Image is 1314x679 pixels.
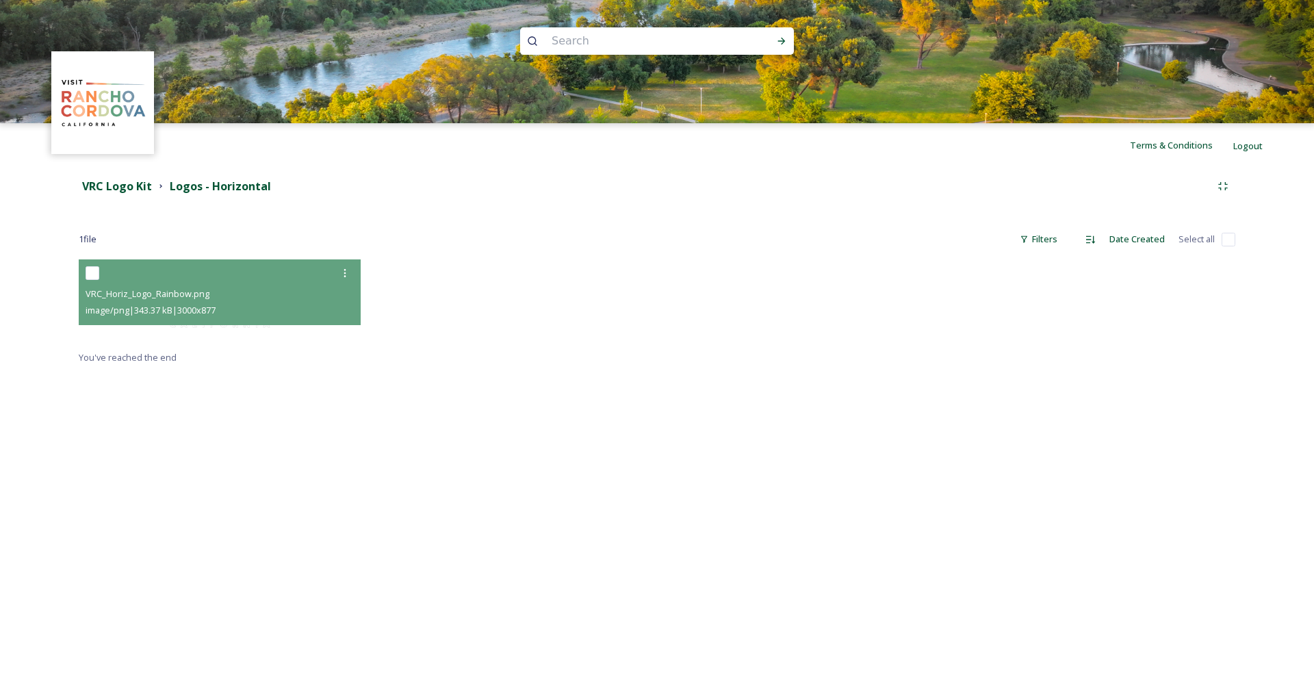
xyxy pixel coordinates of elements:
[136,79,147,90] img: tab_keywords_by_traffic_grey.svg
[545,26,732,56] input: Search
[1013,226,1064,253] div: Filters
[22,22,33,33] img: logo_orange.svg
[86,287,209,300] span: VRC_Horiz_Logo_Rainbow.png
[37,79,48,90] img: tab_domain_overview_orange.svg
[170,179,271,194] strong: Logos - Horizontal
[79,351,177,363] span: You've reached the end
[1233,140,1263,152] span: Logout
[1178,233,1215,246] span: Select all
[86,304,216,316] span: image/png | 343.37 kB | 3000 x 877
[151,81,231,90] div: Keywords by Traffic
[52,81,123,90] div: Domain Overview
[36,36,151,47] div: Domain: [DOMAIN_NAME]
[82,179,152,194] strong: VRC Logo Kit
[53,53,153,153] img: images.png
[1130,137,1233,153] a: Terms & Conditions
[38,22,67,33] div: v 4.0.25
[1103,226,1172,253] div: Date Created
[22,36,33,47] img: website_grey.svg
[1130,139,1213,151] span: Terms & Conditions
